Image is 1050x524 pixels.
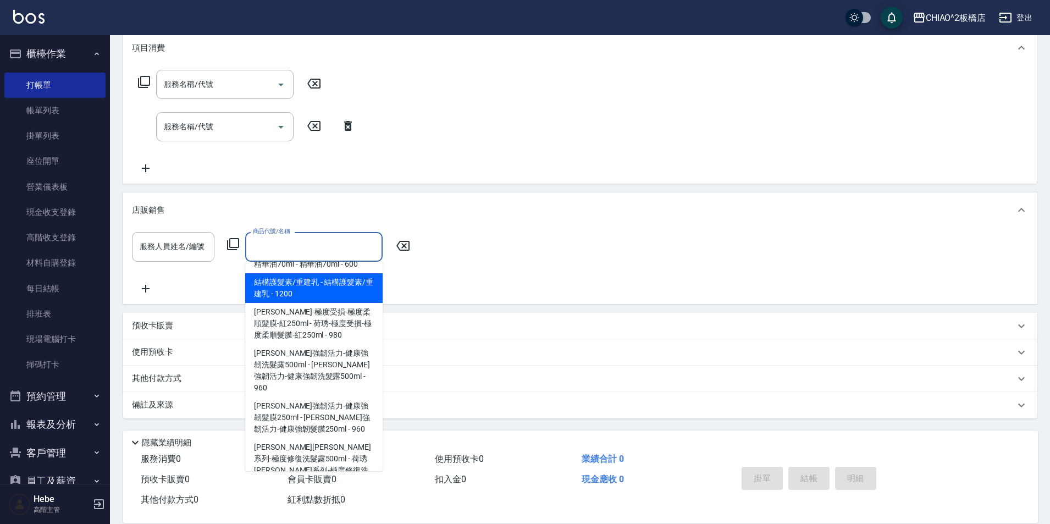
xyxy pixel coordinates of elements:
[245,303,383,344] span: [PERSON_NAME]-極度受損-極度柔順髮膜-紅250ml - 荷琇-極度受損-極度柔順髮膜-紅250ml - 980
[245,273,383,303] span: 結構護髮素/重建乳 - 結構護髮素/重建乳 - 1200
[4,276,106,301] a: 每日結帳
[13,10,45,24] img: Logo
[123,30,1037,65] div: 項目消費
[245,397,383,438] span: [PERSON_NAME]強韌活力-健康強韌髮膜250ml - [PERSON_NAME]強韌活力-健康強韌髮膜250ml - 960
[4,250,106,275] a: 材料自購登錄
[132,205,165,216] p: 店販銷售
[9,493,31,515] img: Person
[142,437,191,449] p: 隱藏業績明細
[4,410,106,439] button: 報表及分析
[881,7,903,29] button: save
[123,192,1037,228] div: 店販銷售
[4,148,106,174] a: 座位開單
[123,313,1037,339] div: 預收卡販賣
[4,352,106,377] a: 掃碼打卡
[141,474,190,484] span: 預收卡販賣 0
[288,474,336,484] span: 會員卡販賣 0
[123,339,1037,366] div: 使用預收卡
[34,505,90,515] p: 高階主管
[132,399,173,411] p: 備註及來源
[4,439,106,467] button: 客戶管理
[4,327,106,352] a: 現場電腦打卡
[34,494,90,505] h5: Hebe
[132,373,187,385] p: 其他付款方式
[582,454,624,464] span: 業績合計 0
[4,73,106,98] a: 打帳單
[435,454,484,464] span: 使用預收卡 0
[245,255,383,273] span: 精華油70ml - 精華油70ml - 600
[926,11,986,25] div: CHIAO^2板橋店
[272,76,290,93] button: Open
[123,366,1037,392] div: 其他付款方式
[994,8,1037,28] button: 登出
[4,382,106,411] button: 預約管理
[245,344,383,397] span: [PERSON_NAME]強韌活力-健康強韌洗髮露500ml - [PERSON_NAME]強韌活力-健康強韌洗髮露500ml - 960
[245,438,383,491] span: [PERSON_NAME][PERSON_NAME]系列-極度修復洗髮露500ml - 荷琇[PERSON_NAME]系列-極度修復洗髮露500ml - 960
[435,474,466,484] span: 扣入金 0
[582,474,624,484] span: 現金應收 0
[141,494,198,505] span: 其他付款方式 0
[4,467,106,495] button: 員工及薪資
[141,454,181,464] span: 服務消費 0
[908,7,991,29] button: CHIAO^2板橋店
[132,42,165,54] p: 項目消費
[132,346,173,358] p: 使用預收卡
[4,301,106,327] a: 排班表
[253,227,290,235] label: 商品代號/名稱
[4,123,106,148] a: 掛單列表
[4,40,106,68] button: 櫃檯作業
[132,320,173,332] p: 預收卡販賣
[4,174,106,200] a: 營業儀表板
[4,98,106,123] a: 帳單列表
[123,392,1037,418] div: 備註及來源
[4,225,106,250] a: 高階收支登錄
[4,200,106,225] a: 現金收支登錄
[272,118,290,136] button: Open
[288,494,345,505] span: 紅利點數折抵 0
